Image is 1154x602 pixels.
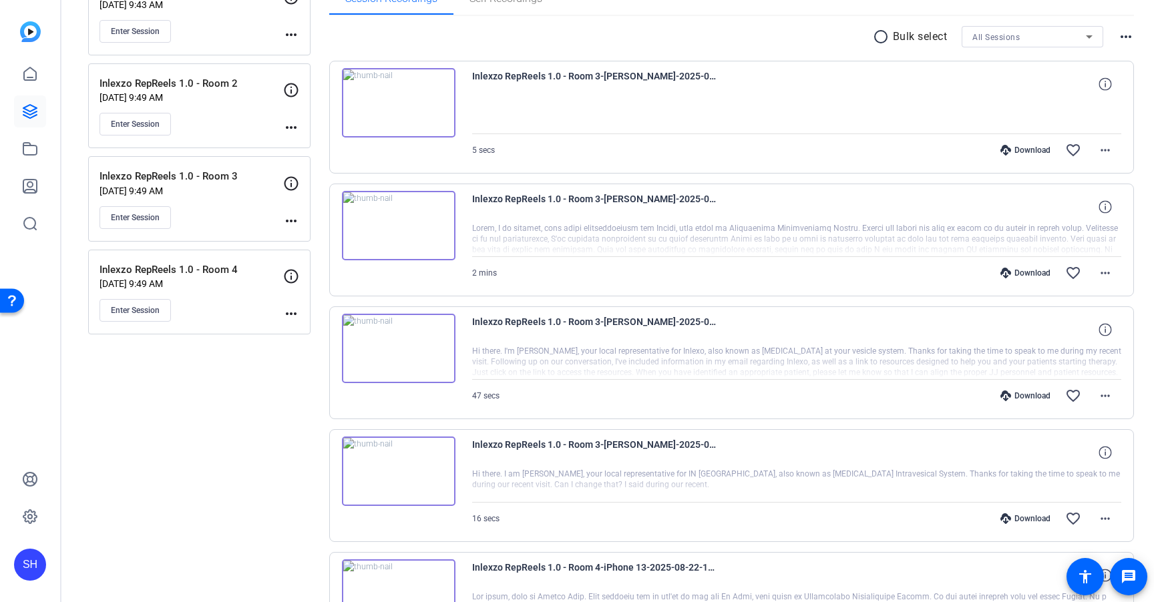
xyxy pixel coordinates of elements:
mat-icon: more_horiz [283,119,299,135]
p: [DATE] 9:49 AM [100,92,283,103]
span: Enter Session [111,212,160,223]
button: Enter Session [100,206,171,229]
mat-icon: more_horiz [283,27,299,43]
div: Download [994,513,1057,524]
div: SH [14,549,46,581]
img: blue-gradient.svg [20,21,41,42]
p: Inlexzo RepReels 1.0 - Room 3 [100,169,283,184]
mat-icon: more_horiz [283,213,299,229]
mat-icon: more_horiz [283,306,299,322]
p: [DATE] 9:49 AM [100,186,283,196]
span: Inlexzo RepReels 1.0 - Room 4-iPhone 13-2025-08-22-11-32-20-511-0 [472,559,719,591]
mat-icon: more_horiz [1097,388,1113,404]
mat-icon: more_horiz [1097,142,1113,158]
span: 16 secs [472,514,500,523]
mat-icon: favorite_border [1065,142,1081,158]
p: [DATE] 9:49 AM [100,278,283,289]
mat-icon: more_horiz [1097,511,1113,527]
mat-icon: message [1121,569,1137,585]
p: Bulk select [893,29,948,45]
span: Enter Session [111,26,160,37]
span: Enter Session [111,305,160,316]
span: All Sessions [972,33,1020,42]
mat-icon: more_horiz [1097,265,1113,281]
mat-icon: accessibility [1077,569,1093,585]
mat-icon: more_horiz [1118,29,1134,45]
span: 5 secs [472,145,495,155]
img: thumb-nail [342,314,455,383]
span: Inlexzo RepReels 1.0 - Room 3-[PERSON_NAME]-2025-08-22-11-34-05-542-0 [472,191,719,223]
mat-icon: radio_button_unchecked [873,29,893,45]
div: Download [994,390,1057,401]
mat-icon: favorite_border [1065,265,1081,281]
button: Enter Session [100,113,171,135]
span: 47 secs [472,391,500,400]
div: Download [994,145,1057,156]
span: Inlexzo RepReels 1.0 - Room 3-[PERSON_NAME]-2025-08-22-11-32-41-178-0 [472,436,719,469]
div: Download [994,268,1057,278]
img: thumb-nail [342,436,455,506]
button: Enter Session [100,20,171,43]
button: Enter Session [100,299,171,322]
p: Inlexzo RepReels 1.0 - Room 2 [100,76,283,91]
mat-icon: favorite_border [1065,388,1081,404]
span: Enter Session [111,119,160,129]
span: 2 mins [472,268,497,278]
p: Inlexzo RepReels 1.0 - Room 4 [100,262,283,278]
span: Inlexzo RepReels 1.0 - Room 3-[PERSON_NAME]-2025-08-22-11-33-05-701-0 [472,314,719,346]
img: thumb-nail [342,191,455,260]
mat-icon: favorite_border [1065,511,1081,527]
span: Inlexzo RepReels 1.0 - Room 3-[PERSON_NAME]-2025-08-22-11-36-06-359-0 [472,68,719,100]
img: thumb-nail [342,68,455,137]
